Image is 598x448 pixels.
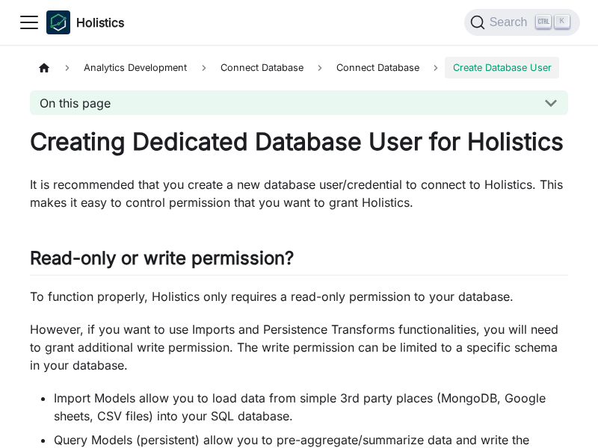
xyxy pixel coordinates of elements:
[30,175,568,211] p: It is recommended that you create a new database user/credential to connect to Holistics. This ma...
[30,247,568,276] h2: Read-only or write permission?
[30,127,568,157] h1: Creating Dedicated Database User for Holistics
[76,57,194,78] span: Analytics Development
[336,62,419,73] span: Connect Database
[30,287,568,305] p: To function properly, Holistics only requires a read-only permission to your database.
[30,320,568,374] p: However, if you want to use Imports and Persistence Transforms functionalities, you will need to ...
[18,11,40,34] button: Toggle navigation bar
[30,57,568,78] nav: Breadcrumbs
[30,90,568,115] button: On this page
[54,389,568,425] li: Import Models allow you to load data from simple 3rd party places (MongoDB, Google sheets, CSV fi...
[445,57,558,78] span: Create Database User
[485,16,537,29] span: Search
[213,57,311,78] span: Connect Database
[46,10,124,34] a: HolisticsHolistics
[555,15,570,28] kbd: K
[30,57,58,78] a: Home page
[329,57,427,78] a: Connect Database
[76,13,124,31] b: Holistics
[464,9,580,36] button: Search (Ctrl+K)
[46,10,70,34] img: Holistics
